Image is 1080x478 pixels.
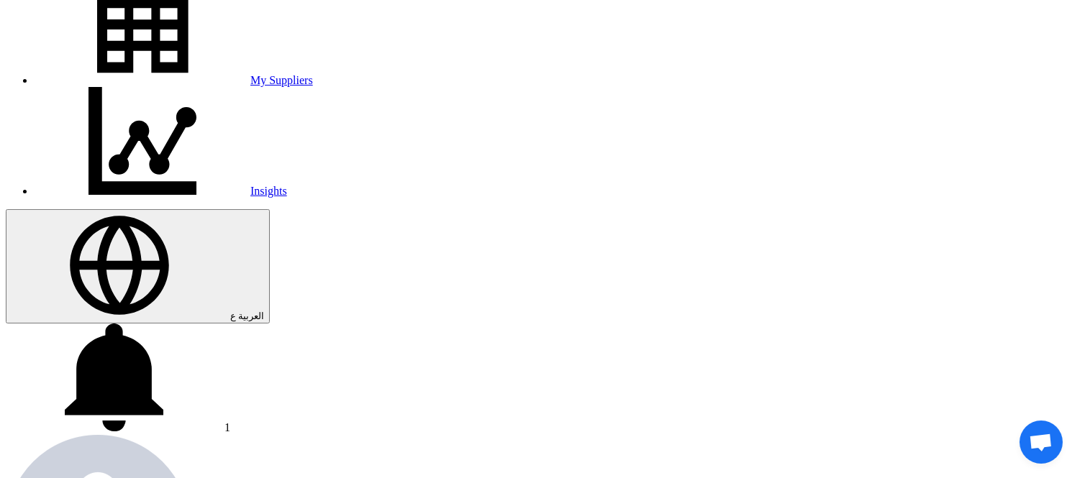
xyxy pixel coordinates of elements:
[35,185,287,197] a: Insights
[6,209,270,323] button: العربية ع
[35,74,313,86] a: My Suppliers
[230,311,236,321] span: ع
[224,421,230,433] span: 1
[238,311,264,321] span: العربية
[1020,420,1063,464] div: Open chat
